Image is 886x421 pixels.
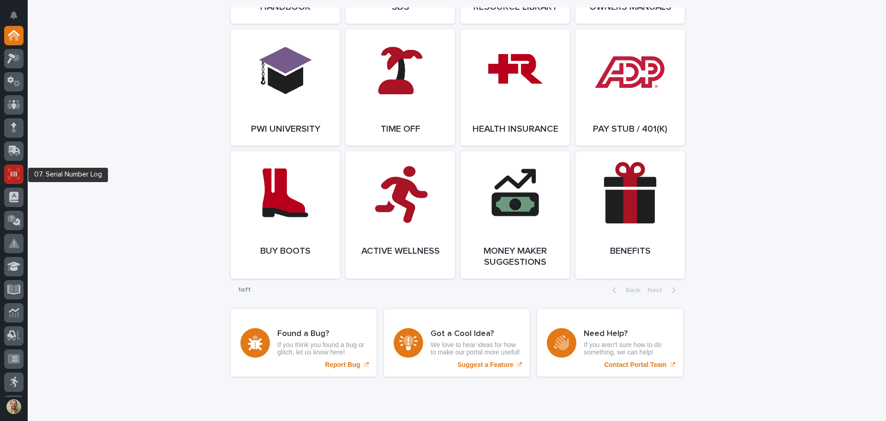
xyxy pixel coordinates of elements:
p: 1 of 1 [231,279,258,301]
a: Pay Stub / 401(k) [575,29,685,146]
p: We love to hear ideas for how to make our portal more useful! [431,341,520,357]
p: If you aren't sure how to do something, we can help! [584,341,673,357]
button: users-avatar [4,397,24,416]
a: Benefits [575,151,685,279]
p: If you think you found a bug or glitch, let us know here! [277,341,367,357]
a: Suggest a Feature [384,309,530,377]
a: Report Bug [231,309,377,377]
span: Next [647,287,668,293]
a: Money Maker Suggestions [461,151,570,279]
h3: Need Help? [584,329,673,339]
button: Back [605,286,644,294]
a: Active Wellness [346,151,455,279]
h3: Found a Bug? [277,329,367,339]
p: Suggest a Feature [457,361,513,369]
a: Buy Boots [231,151,340,279]
button: Notifications [4,6,24,25]
h3: Got a Cool Idea? [431,329,520,339]
div: Notifications [12,11,24,26]
a: Time Off [346,29,455,146]
a: PWI University [231,29,340,146]
p: Report Bug [325,361,360,369]
p: Contact Portal Team [604,361,666,369]
a: Contact Portal Team [537,309,683,377]
button: Next [644,286,683,294]
span: Back [620,287,640,293]
a: Health Insurance [461,29,570,146]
